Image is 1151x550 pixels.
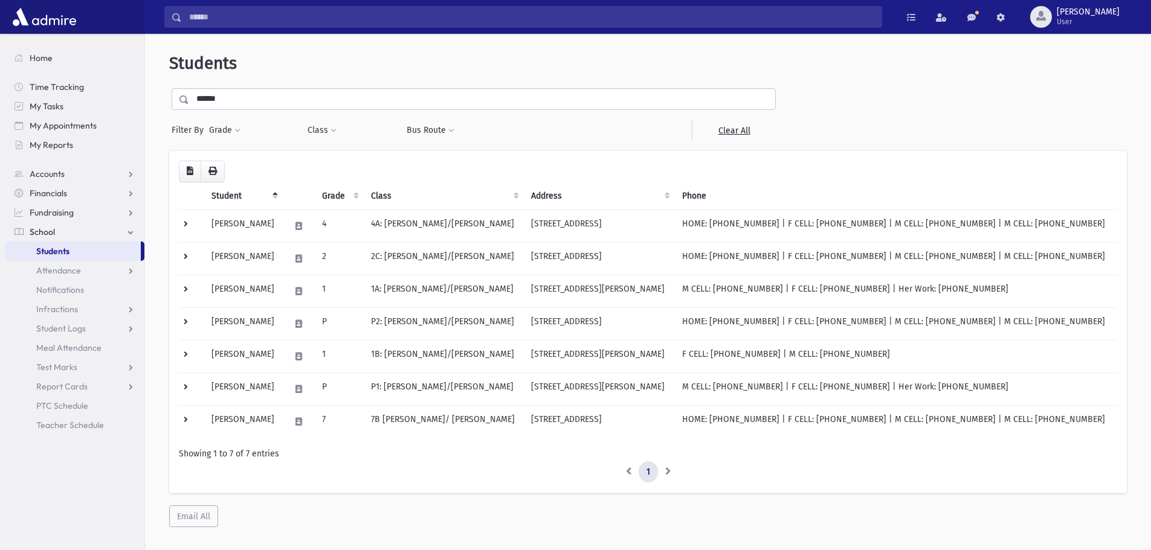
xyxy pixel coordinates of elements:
[5,77,144,97] a: Time Tracking
[36,246,69,257] span: Students
[675,307,1117,340] td: HOME: [PHONE_NUMBER] | F CELL: [PHONE_NUMBER] | M CELL: [PHONE_NUMBER] | M CELL: [PHONE_NUMBER]
[315,275,364,307] td: 1
[204,242,282,275] td: [PERSON_NAME]
[5,203,144,222] a: Fundraising
[36,304,78,315] span: Infractions
[204,209,282,242] td: [PERSON_NAME]
[5,135,144,155] a: My Reports
[315,242,364,275] td: 2
[36,400,88,411] span: PTC Schedule
[201,161,225,182] button: Print
[315,307,364,340] td: P
[5,319,144,338] a: Student Logs
[36,381,88,392] span: Report Cards
[315,209,364,242] td: 4
[5,415,144,435] a: Teacher Schedule
[30,168,65,179] span: Accounts
[364,373,524,405] td: P1: [PERSON_NAME]/[PERSON_NAME]
[675,340,1117,373] td: F CELL: [PHONE_NUMBER] | M CELL: [PHONE_NUMBER]
[524,242,675,275] td: [STREET_ADDRESS]
[169,505,218,527] button: Email All
[675,242,1117,275] td: HOME: [PHONE_NUMBER] | F CELL: [PHONE_NUMBER] | M CELL: [PHONE_NUMBER] | M CELL: [PHONE_NUMBER]
[524,275,675,307] td: [STREET_ADDRESS][PERSON_NAME]
[675,209,1117,242] td: HOME: [PHONE_NUMBER] | F CELL: [PHONE_NUMBER] | M CELL: [PHONE_NUMBER] | M CELL: [PHONE_NUMBER]
[675,405,1117,438] td: HOME: [PHONE_NUMBER] | F CELL: [PHONE_NUMBER] | M CELL: [PHONE_NUMBER] | M CELL: [PHONE_NUMBER]
[5,299,144,319] a: Infractions
[524,373,675,405] td: [STREET_ADDRESS][PERSON_NAME]
[169,53,237,73] span: Students
[315,340,364,373] td: 1
[524,307,675,340] td: [STREET_ADDRESS]
[5,396,144,415] a: PTC Schedule
[208,120,241,141] button: Grade
[1057,7,1120,17] span: [PERSON_NAME]
[36,342,102,353] span: Meal Attendance
[5,261,144,280] a: Attendance
[36,362,77,373] span: Test Marks
[5,357,144,377] a: Test Marks
[179,447,1117,460] div: Showing 1 to 7 of 7 entries
[364,242,524,275] td: 2C: [PERSON_NAME]/[PERSON_NAME]
[36,284,84,295] span: Notifications
[307,120,337,141] button: Class
[364,307,524,340] td: P2: [PERSON_NAME]/[PERSON_NAME]
[36,323,86,334] span: Student Logs
[5,97,144,116] a: My Tasks
[30,226,55,237] span: School
[30,82,84,92] span: Time Tracking
[5,377,144,396] a: Report Cards
[524,182,675,210] th: Address: activate to sort column ascending
[315,405,364,438] td: 7
[5,338,144,357] a: Meal Attendance
[5,222,144,241] a: School
[30,188,67,199] span: Financials
[364,209,524,242] td: 4A: [PERSON_NAME]/[PERSON_NAME]
[204,340,282,373] td: [PERSON_NAME]
[30,139,73,150] span: My Reports
[5,116,144,135] a: My Appointments
[179,161,201,182] button: CSV
[5,164,144,184] a: Accounts
[5,48,144,68] a: Home
[315,373,364,405] td: P
[30,53,53,63] span: Home
[364,340,524,373] td: 1B: [PERSON_NAME]/[PERSON_NAME]
[5,280,144,299] a: Notifications
[524,340,675,373] td: [STREET_ADDRESS][PERSON_NAME]
[639,461,658,483] a: 1
[315,182,364,210] th: Grade: activate to sort column ascending
[524,405,675,438] td: [STREET_ADDRESS]
[30,207,74,218] span: Fundraising
[5,241,141,261] a: Students
[204,275,282,307] td: [PERSON_NAME]
[675,275,1117,307] td: M CELL: [PHONE_NUMBER] | F CELL: [PHONE_NUMBER] | Her Work: [PHONE_NUMBER]
[364,405,524,438] td: 7B [PERSON_NAME]/ [PERSON_NAME]
[36,265,81,276] span: Attendance
[364,275,524,307] td: 1A: [PERSON_NAME]/[PERSON_NAME]
[172,124,208,136] span: Filter By
[204,405,282,438] td: [PERSON_NAME]
[10,5,79,29] img: AdmirePro
[204,373,282,405] td: [PERSON_NAME]
[675,182,1117,210] th: Phone
[5,184,144,203] a: Financials
[182,6,882,28] input: Search
[1057,17,1120,27] span: User
[364,182,524,210] th: Class: activate to sort column ascending
[30,101,63,112] span: My Tasks
[524,209,675,242] td: [STREET_ADDRESS]
[204,307,282,340] td: [PERSON_NAME]
[692,120,776,141] a: Clear All
[204,182,282,210] th: Student: activate to sort column descending
[406,120,455,141] button: Bus Route
[36,420,104,430] span: Teacher Schedule
[675,373,1117,405] td: M CELL: [PHONE_NUMBER] | F CELL: [PHONE_NUMBER] | Her Work: [PHONE_NUMBER]
[30,120,97,131] span: My Appointments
